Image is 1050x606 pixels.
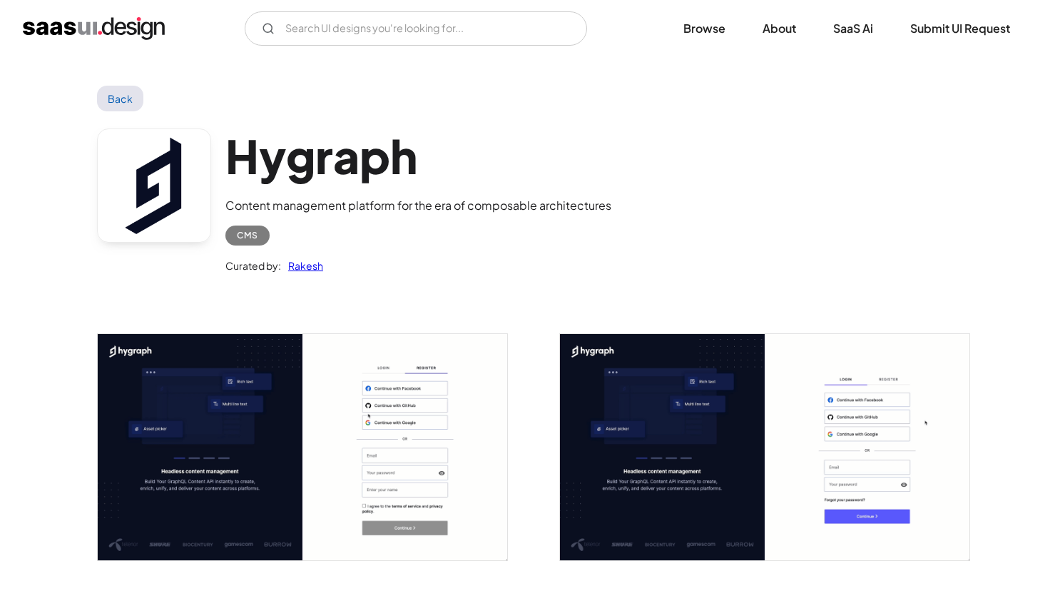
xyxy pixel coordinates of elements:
a: SaaS Ai [816,13,890,44]
a: open lightbox [98,334,507,560]
div: CMS [237,227,258,244]
a: Submit UI Request [893,13,1027,44]
div: Content management platform for the era of composable architectures [225,197,611,214]
a: Browse [666,13,743,44]
img: 6426e396f97c793e65e0fd07_Hygraph%20-%20Register.png [98,334,507,560]
div: Curated by: [225,257,281,274]
a: home [23,17,165,40]
a: Rakesh [281,257,323,274]
a: Back [97,86,143,111]
a: About [745,13,813,44]
form: Email Form [245,11,587,46]
h1: Hygraph [225,128,611,183]
img: 6426e395cf7f897713996db2_Hygraph%20-%20Login.png [560,334,969,560]
input: Search UI designs you're looking for... [245,11,587,46]
a: open lightbox [560,334,969,560]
